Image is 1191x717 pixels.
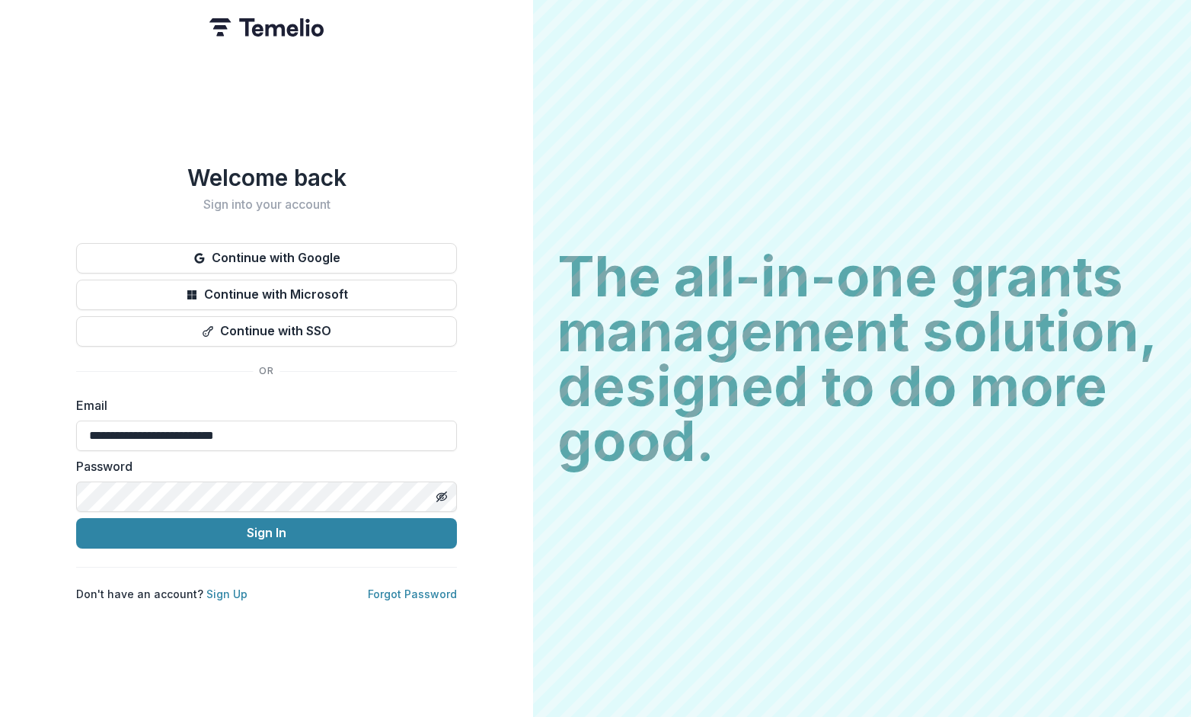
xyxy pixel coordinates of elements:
[76,316,457,347] button: Continue with SSO
[76,586,247,602] p: Don't have an account?
[429,485,454,509] button: Toggle password visibility
[76,280,457,310] button: Continue with Microsoft
[76,164,457,191] h1: Welcome back
[368,587,457,600] a: Forgot Password
[76,396,448,415] label: Email
[76,243,457,274] button: Continue with Google
[76,518,457,549] button: Sign In
[209,18,324,37] img: Temelio
[76,457,448,475] label: Password
[206,587,247,600] a: Sign Up
[76,197,457,212] h2: Sign into your account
